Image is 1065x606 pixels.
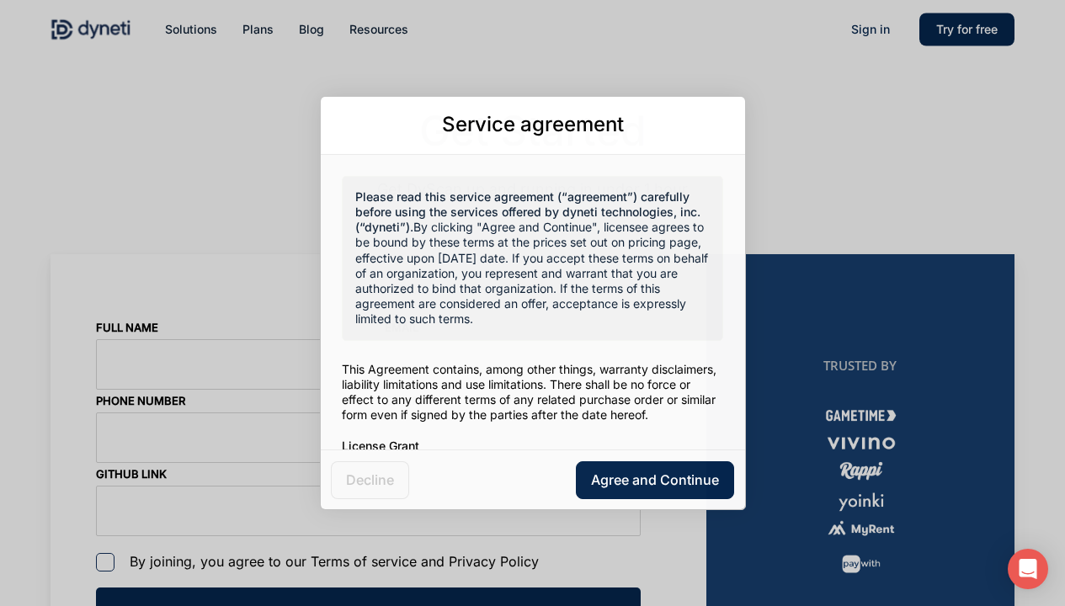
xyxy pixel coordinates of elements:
[355,189,700,234] b: Please read this service agreement (“agreement”) carefully before using the services offered by d...
[331,461,409,499] a: Decline
[342,439,419,453] b: License Grant
[1008,549,1048,589] div: Open Intercom Messenger
[342,176,724,341] div: By clicking "Agree and Continue", licensee agrees to be bound by these terms at the prices set ou...
[576,461,734,499] span: Agree and Continue
[321,114,745,136] h3: Service agreement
